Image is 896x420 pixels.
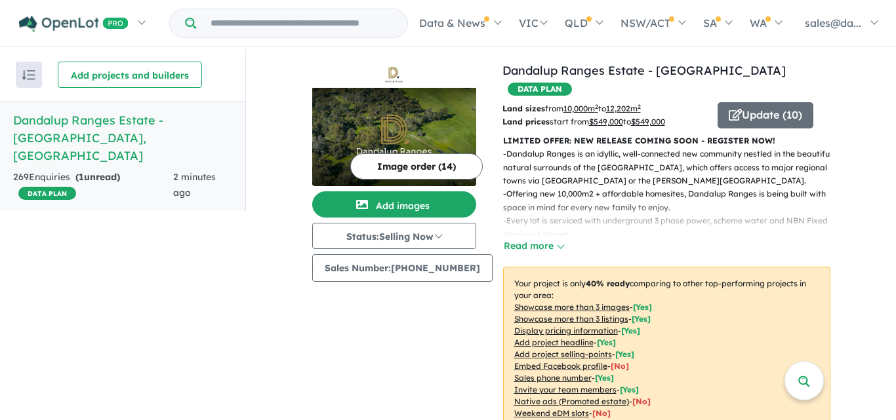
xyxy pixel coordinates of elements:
img: Dandalup Ranges Estate - North Dandalup [312,88,476,186]
button: Update (10) [718,102,813,128]
u: Add project selling-points [514,349,612,359]
span: 2 minutes ago [173,171,216,199]
span: [ Yes ] [615,349,634,359]
b: Land sizes [502,104,545,113]
u: Embed Facebook profile [514,361,607,371]
u: Weekend eDM slots [514,408,589,418]
span: [ Yes ] [620,385,639,394]
u: Showcase more than 3 listings [514,314,628,324]
span: 1 [79,171,84,183]
span: [ Yes ] [633,302,652,312]
button: Add images [312,191,476,218]
a: Dandalup Ranges Estate - North Dandalup LogoDandalup Ranges Estate - North Dandalup [312,62,476,186]
span: [ Yes ] [632,314,651,324]
button: Sales Number:[PHONE_NUMBER] [312,254,493,282]
span: [ Yes ] [621,326,640,335]
button: Status:Selling Now [312,223,476,249]
p: LIMITED OFFER: NEW RELEASE COMING SOON - REGISTER NOW! [503,134,830,147]
img: sort.svg [22,70,35,80]
p: - Every lot is serviced with underground 3 phase power, scheme water and NBN Fixed Wireless Inter... [503,214,841,241]
p: - Dandalup Ranges is an idyllic, well-connected new community nestled in the beautiful natural su... [503,147,841,187]
u: Native ads (Promoted estate) [514,396,629,406]
h5: Dandalup Ranges Estate - [GEOGRAPHIC_DATA] , [GEOGRAPHIC_DATA] [13,111,232,164]
img: Openlot PRO Logo White [19,16,129,32]
u: 10,000 m [563,104,598,113]
p: start from [502,115,708,128]
span: [ Yes ] [595,373,614,383]
span: [No] [632,396,651,406]
b: 40 % ready [586,278,630,288]
u: Invite your team members [514,385,617,394]
p: from [502,102,708,115]
u: $ 549,000 [589,117,623,126]
span: [ No ] [611,361,629,371]
button: Add projects and builders [58,62,202,88]
img: Dandalup Ranges Estate - North Dandalup Logo [317,67,471,83]
span: sales@da... [805,16,861,29]
sup: 2 [638,103,641,110]
span: [No] [592,408,611,418]
p: - Offering new 10,000m2 + affordable homesites, Dandalup Ranges is being built with space in mind... [503,187,841,214]
input: Try estate name, suburb, builder or developer [199,9,405,37]
u: Showcase more than 3 images [514,302,630,312]
span: DATA PLAN [18,187,76,200]
u: Add project headline [514,337,594,347]
b: Land prices [502,117,550,126]
button: Read more [503,239,565,254]
span: to [598,104,641,113]
button: Image order (14) [350,153,483,180]
span: [ Yes ] [597,337,616,347]
u: Sales phone number [514,373,592,383]
span: DATA PLAN [508,83,572,96]
a: Dandalup Ranges Estate - [GEOGRAPHIC_DATA] [502,63,786,78]
u: Display pricing information [514,326,618,335]
span: to [623,117,665,126]
div: 269 Enquir ies [13,170,173,201]
sup: 2 [595,103,598,110]
u: $ 549,000 [631,117,665,126]
u: 12,202 m [606,104,641,113]
strong: ( unread) [75,171,120,183]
